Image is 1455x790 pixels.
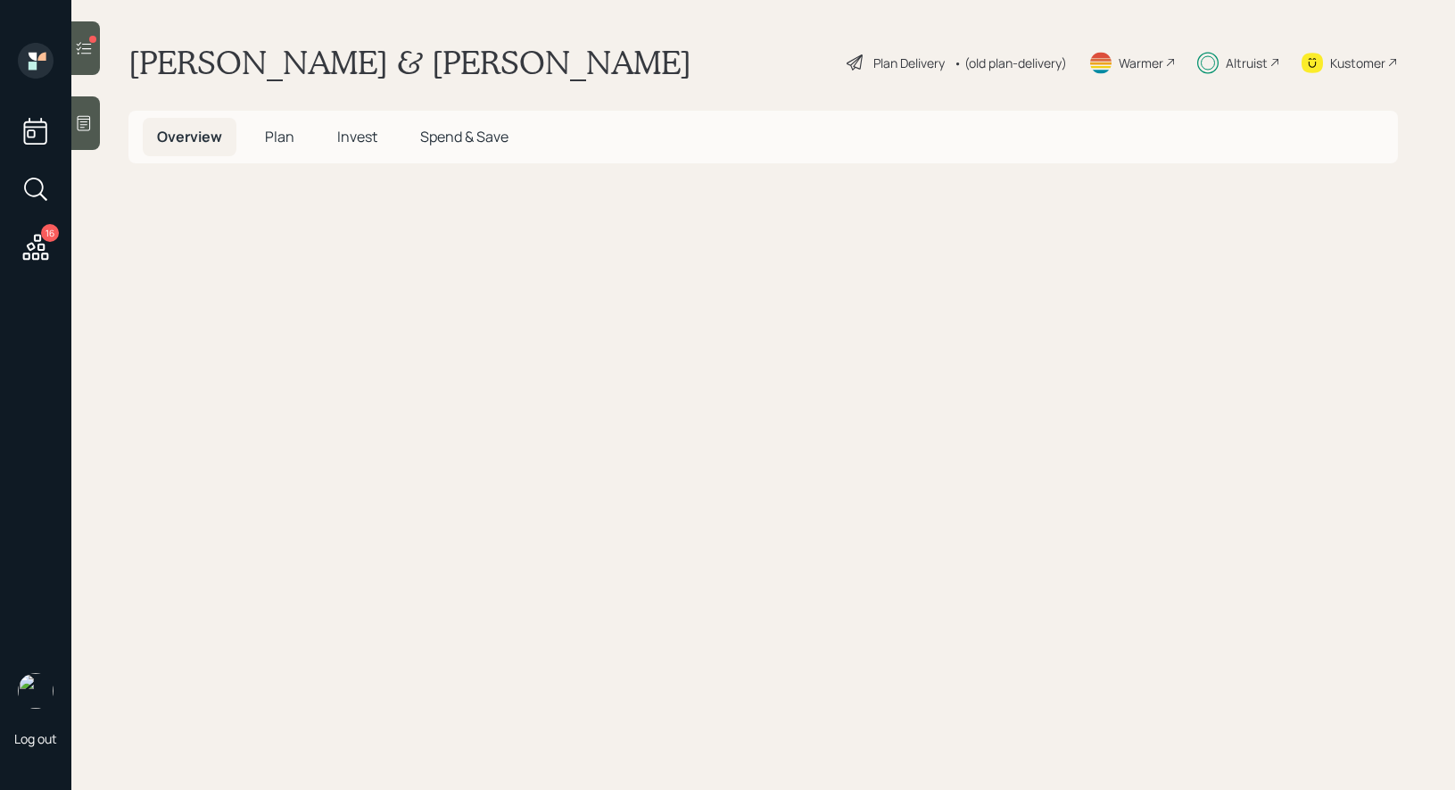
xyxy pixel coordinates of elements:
[1119,54,1163,72] div: Warmer
[873,54,945,72] div: Plan Delivery
[1226,54,1268,72] div: Altruist
[337,127,377,146] span: Invest
[1330,54,1385,72] div: Kustomer
[18,673,54,709] img: treva-nostdahl-headshot.png
[157,127,222,146] span: Overview
[14,730,57,747] div: Log out
[128,43,691,82] h1: [PERSON_NAME] & [PERSON_NAME]
[954,54,1067,72] div: • (old plan-delivery)
[265,127,294,146] span: Plan
[41,224,59,242] div: 16
[420,127,508,146] span: Spend & Save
